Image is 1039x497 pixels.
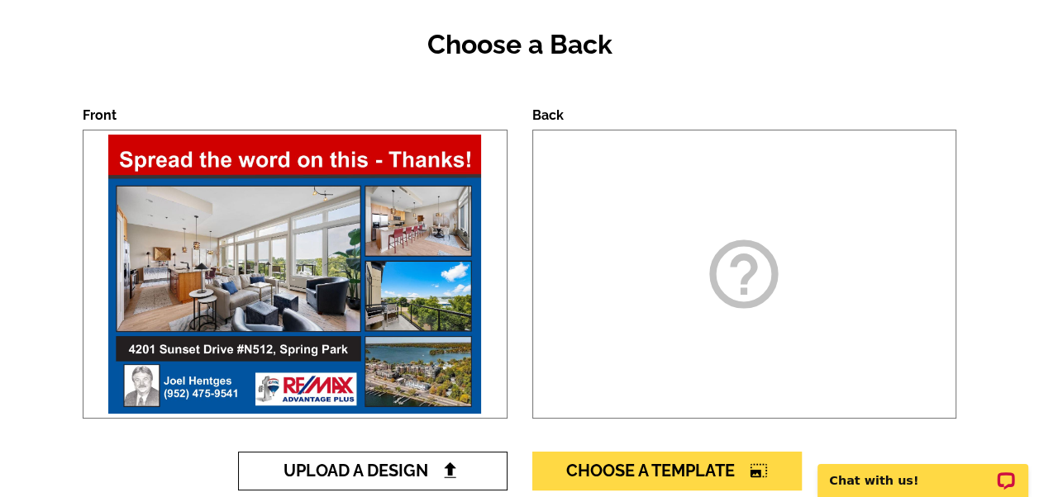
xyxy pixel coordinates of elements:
[104,130,485,418] img: large-thumb.jpg
[238,452,508,490] a: Upload A Design
[532,452,802,490] a: Choose A Templatephoto_size_select_large
[284,461,461,480] span: Upload A Design
[83,107,117,123] label: Front
[566,461,768,480] span: Choose A Template
[441,461,459,479] img: file-upload-black.png
[750,462,768,479] i: photo_size_select_large
[83,29,956,60] h2: Choose a Back
[532,107,564,123] label: Back
[807,445,1039,497] iframe: LiveChat chat widget
[703,233,785,315] i: help_outline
